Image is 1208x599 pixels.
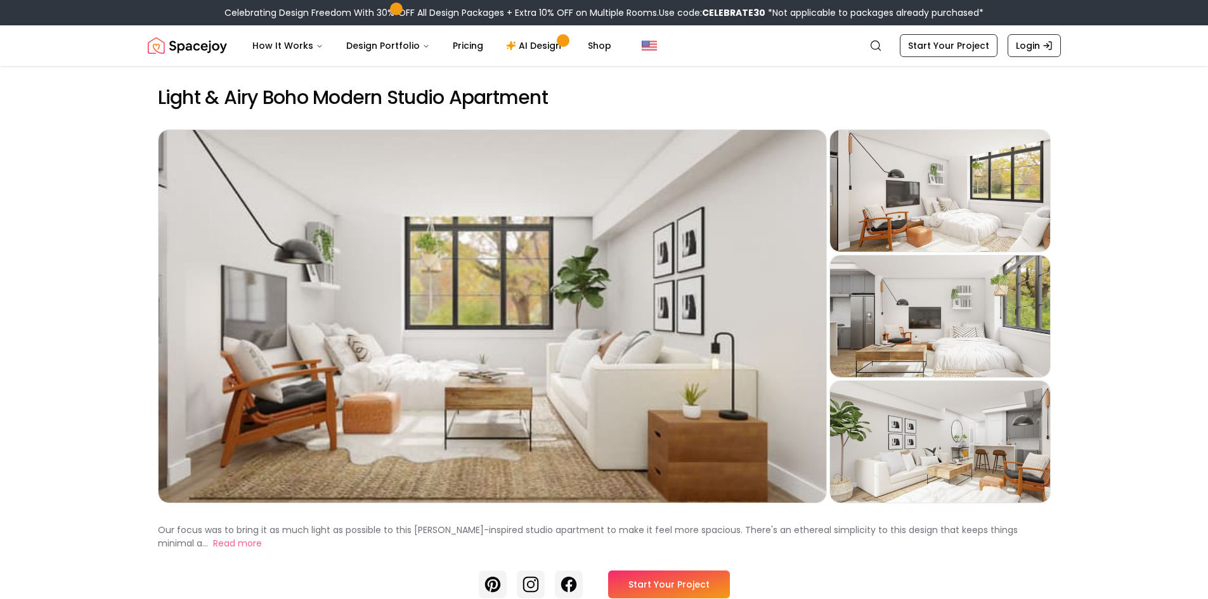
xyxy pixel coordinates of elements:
a: Start Your Project [608,570,730,598]
span: Use code: [659,6,765,19]
a: AI Design [496,33,575,58]
img: Spacejoy Logo [148,33,227,58]
button: How It Works [242,33,334,58]
a: Start Your Project [900,34,997,57]
a: Pricing [443,33,493,58]
img: United States [642,38,657,53]
nav: Global [148,25,1061,66]
nav: Main [242,33,621,58]
h2: Light & Airy Boho Modern Studio Apartment [158,86,1051,109]
a: Login [1008,34,1061,57]
b: CELEBRATE30 [702,6,765,19]
a: Shop [578,33,621,58]
span: *Not applicable to packages already purchased* [765,6,984,19]
button: Read more [213,537,262,550]
button: Design Portfolio [336,33,440,58]
div: Celebrating Design Freedom With 30% OFF All Design Packages + Extra 10% OFF on Multiple Rooms. [224,6,984,19]
p: Our focus was to bring it as much light as possible to this [PERSON_NAME]-inspired studio apartme... [158,524,1018,550]
a: Spacejoy [148,33,227,58]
